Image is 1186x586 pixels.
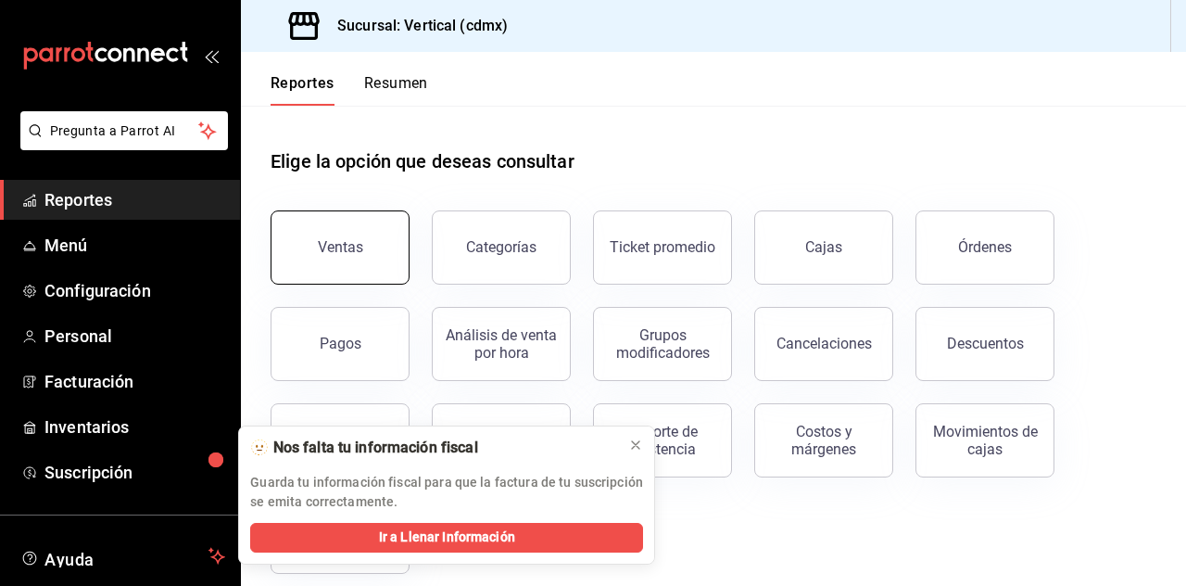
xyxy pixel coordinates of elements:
button: Reportes [271,74,334,106]
div: Ticket promedio [610,238,715,256]
button: Cajas [754,210,893,285]
h1: Elige la opción que deseas consultar [271,147,574,175]
div: Reporte de asistencia [605,423,720,458]
button: Órdenes [915,210,1054,285]
div: Cancelaciones [776,335,872,352]
button: Movimientos de cajas [915,403,1054,478]
button: Resumen [364,74,428,106]
div: Análisis de venta por hora [444,326,559,362]
button: Ir a Llenar Información [250,523,643,553]
span: Ayuda [44,545,201,567]
button: Ventas [271,210,410,285]
div: Pagos [320,335,361,352]
div: Costos y márgenes [766,423,881,458]
button: Descuentos [915,307,1054,381]
button: Cancelaciones [754,307,893,381]
div: Cajas [805,238,842,256]
div: Categorías [466,238,536,256]
button: Análisis de venta por hora [432,307,571,381]
div: Movimientos de cajas [927,423,1042,458]
span: Personal [44,324,225,349]
span: Inventarios [44,414,225,439]
button: Pagos [271,307,410,381]
button: open_drawer_menu [204,48,219,63]
span: Pregunta a Parrot AI [50,121,199,141]
div: Descuentos [947,335,1024,352]
button: Ticket promedio [593,210,732,285]
a: Pregunta a Parrot AI [13,134,228,154]
button: Reporte de asistencia [593,403,732,478]
button: Pregunta a Parrot AI [20,111,228,150]
div: Ventas [318,238,363,256]
h3: Sucursal: Vertical (cdmx) [322,15,508,37]
div: 🫥 Nos falta tu información fiscal [250,438,613,458]
button: Grupos modificadores [593,307,732,381]
button: Costos y márgenes [754,403,893,478]
button: Usuarios [432,403,571,478]
span: Configuración [44,278,225,303]
span: Facturación [44,369,225,394]
div: Órdenes [958,238,1012,256]
button: Datos de clientes [271,403,410,478]
span: Reportes [44,187,225,212]
button: Categorías [432,210,571,285]
div: navigation tabs [271,74,428,106]
span: Menú [44,233,225,258]
span: Ir a Llenar Información [379,528,515,547]
div: Grupos modificadores [605,326,720,362]
p: Guarda tu información fiscal para que la factura de tu suscripción se emita correctamente. [250,473,643,512]
span: Suscripción [44,460,225,485]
